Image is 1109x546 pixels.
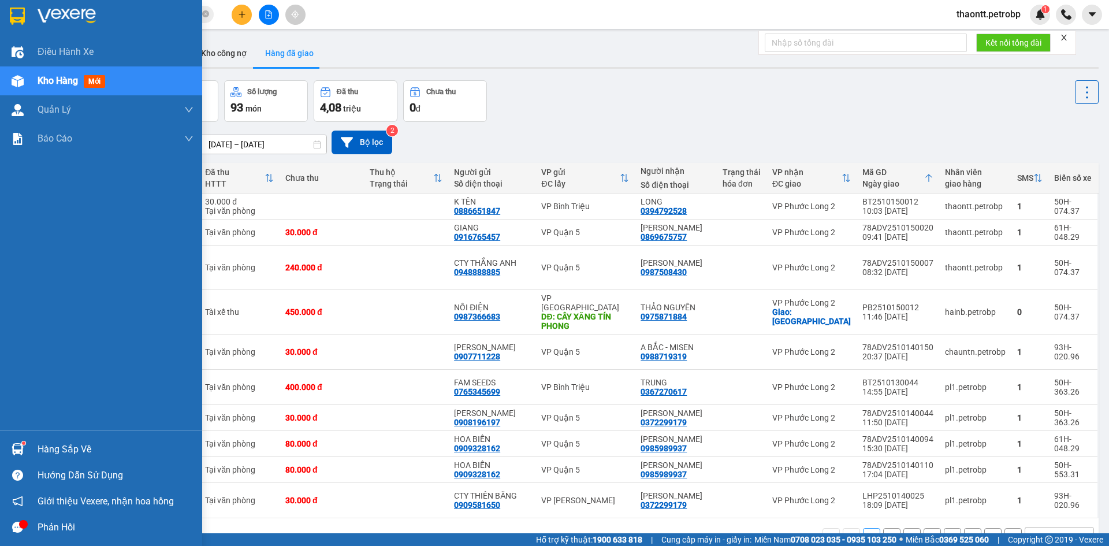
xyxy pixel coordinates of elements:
[998,533,999,546] span: |
[641,352,687,361] div: 0988719319
[641,418,687,427] div: 0372299179
[641,378,711,387] div: TRUNG
[536,533,642,546] span: Hỗ trợ kỹ thuật:
[535,163,635,194] th: Toggle SortBy
[370,168,433,177] div: Thu hộ
[964,528,981,545] button: 6
[1041,5,1050,13] sup: 1
[285,173,358,183] div: Chưa thu
[238,10,246,18] span: plus
[1017,307,1043,317] div: 0
[230,101,243,114] span: 93
[945,179,1006,188] div: giao hàng
[454,470,500,479] div: 0909328162
[1017,228,1043,237] div: 1
[641,470,687,479] div: 0985989937
[772,496,851,505] div: VP Phước Long 2
[259,5,279,25] button: file-add
[945,307,1006,317] div: hainb.petrobp
[641,444,687,453] div: 0985989937
[945,228,1006,237] div: thaontt.petrobp
[90,38,169,51] div: NGHĨA
[862,303,933,312] div: PB2510150012
[285,465,358,474] div: 80.000 đ
[90,10,169,38] div: VP Quận 5
[184,105,193,114] span: down
[38,102,71,117] span: Quản Lý
[1032,531,1068,543] div: 10 / trang
[1017,496,1043,505] div: 1
[285,228,358,237] div: 30.000 đ
[593,535,642,544] strong: 1900 633 818
[205,197,274,206] div: 30.000 đ
[976,34,1051,52] button: Kết nối tổng đài
[205,465,274,474] div: Tại văn phòng
[1061,9,1071,20] img: phone-icon
[945,263,1006,272] div: thaontt.petrobp
[862,343,933,352] div: 78ADV2510140150
[454,268,500,277] div: 0948888885
[541,465,629,474] div: VP Quận 5
[883,528,900,545] button: 2
[285,347,358,356] div: 30.000 đ
[947,7,1030,21] span: thaontt.petrobp
[205,439,274,448] div: Tại văn phòng
[454,232,500,242] div: 0916765457
[314,80,397,122] button: Đã thu4,08 triệu
[862,206,933,216] div: 10:03 [DATE]
[90,11,118,23] span: Nhận:
[791,535,896,544] strong: 0708 023 035 - 0935 103 250
[541,382,629,392] div: VP Bình Triệu
[641,500,687,510] div: 0372299179
[1017,413,1043,422] div: 1
[285,307,358,317] div: 450.000 đ
[202,10,209,17] span: close-circle
[12,470,23,481] span: question-circle
[38,494,174,508] span: Giới thiệu Vexere, nhận hoa hồng
[944,528,961,545] button: 5
[22,441,25,445] sup: 1
[1054,434,1092,453] div: 61H-048.29
[772,465,851,474] div: VP Phước Long 2
[202,9,209,20] span: close-circle
[641,206,687,216] div: 0394792528
[184,134,193,143] span: down
[945,465,1006,474] div: pl1.petrobp
[862,387,933,396] div: 14:55 [DATE]
[862,418,933,427] div: 11:50 [DATE]
[945,202,1006,211] div: thaontt.petrobp
[320,101,341,114] span: 4,08
[541,179,620,188] div: ĐC lấy
[285,496,358,505] div: 30.000 đ
[454,491,530,500] div: CTY THIÊN BĂNG
[862,460,933,470] div: 78ADV2510140110
[641,180,711,190] div: Số điện thoại
[862,444,933,453] div: 15:30 [DATE]
[370,179,433,188] div: Trạng thái
[1054,223,1092,242] div: 61H-048.29
[10,51,82,65] div: DƯƠNG
[205,168,265,177] div: Đã thu
[12,443,24,455] img: warehouse-icon
[772,228,851,237] div: VP Phước Long 2
[256,39,323,67] button: Hàng đã giao
[862,232,933,242] div: 09:41 [DATE]
[541,263,629,272] div: VP Quận 5
[38,44,94,59] span: Điều hành xe
[1087,9,1097,20] span: caret-down
[541,168,620,177] div: VP gửi
[1082,5,1102,25] button: caret-down
[454,444,500,453] div: 0909328162
[766,163,857,194] th: Toggle SortBy
[454,343,530,352] div: HOÀNG HÀ
[343,104,361,113] span: triệu
[723,168,761,177] div: Trạng thái
[862,500,933,510] div: 18:09 [DATE]
[232,5,252,25] button: plus
[200,135,326,154] input: Select a date range.
[862,223,933,232] div: 78ADV2510150020
[723,179,761,188] div: hóa đơn
[862,258,933,268] div: 78ADV2510150007
[1054,303,1092,321] div: 50H-074.37
[265,10,273,18] span: file-add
